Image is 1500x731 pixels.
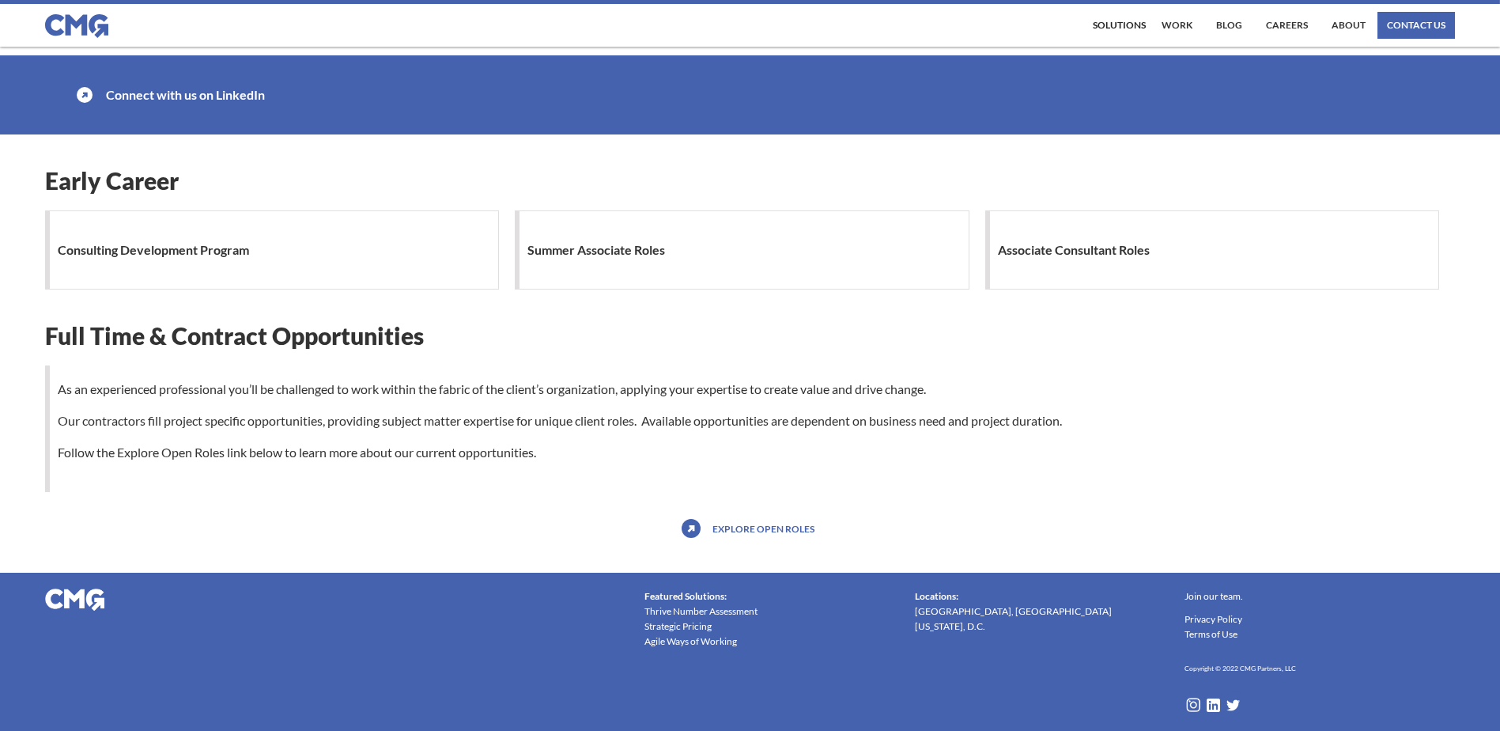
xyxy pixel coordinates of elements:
h1: Consulting Development Program [58,234,257,266]
a: Strategic Pricing [644,619,712,634]
img: CMG logo in blue. [45,14,108,38]
a: Blog [1212,12,1246,39]
div: Locations: [915,589,958,604]
p: As an experienced professional you’ll be challenged to work within the fabric of the client’s org... [50,381,1455,460]
a: [GEOGRAPHIC_DATA], [GEOGRAPHIC_DATA] [915,604,1112,619]
img: twitter icon in white [1225,697,1241,714]
a: Agile Ways of Working [644,634,737,649]
img: LinkedIn icon in white [1205,697,1222,714]
h1: Connect with us on LinkedIn [106,79,273,111]
h1: Summer Associate Roles [527,234,673,266]
h1: Associate Consultant Roles [998,234,1158,266]
a: Join our team. [1185,589,1243,604]
h1: Full Time & Contract Opportunities [45,321,1455,350]
div: Featured Solutions: [644,589,727,604]
img: icon with arrow pointing up and to the right. [77,87,93,103]
h1: Early Career [45,166,1455,195]
a: About [1328,12,1370,39]
a: Privacy Policy [1185,612,1242,627]
div: Solutions [1093,21,1146,30]
img: CMG logo in white [45,589,104,611]
a: work [1158,12,1196,39]
a: Careers [1262,12,1312,39]
a: Thrive Number Assessment [644,604,758,619]
div: contact us [1387,21,1445,30]
a: Explore open roles [708,516,818,541]
img: icon with arrow pointing up and to the right. [682,519,701,538]
a: Terms of Use [1185,627,1237,642]
a: icon with arrow pointing up and to the right.Connect with us on LinkedIn [45,55,976,134]
a: [US_STATE], D.C. [915,619,985,634]
img: instagram icon in white [1185,696,1202,714]
h6: Copyright © 2022 CMG Partners, LLC [1185,661,1296,676]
